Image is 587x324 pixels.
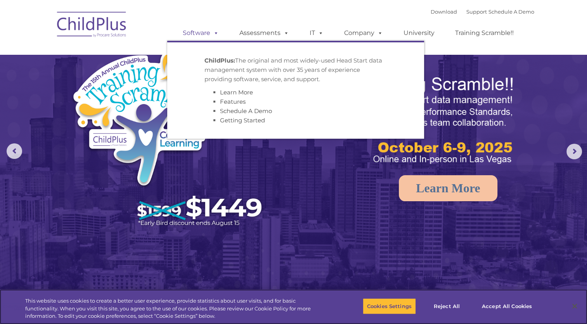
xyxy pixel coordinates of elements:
button: Close [566,298,583,315]
a: Schedule A Demo [488,9,534,15]
a: Features [220,98,246,105]
button: Reject All [423,298,471,314]
img: ChildPlus by Procare Solutions [53,6,131,45]
a: Getting Started [220,117,265,124]
a: Download [431,9,457,15]
a: Training Scramble!! [447,25,521,41]
a: IT [302,25,331,41]
strong: ChildPlus: [204,57,235,64]
a: Assessments [232,25,297,41]
a: Schedule A Demo [220,107,272,115]
a: University [396,25,442,41]
a: Learn More [399,175,497,201]
span: Phone number [108,83,141,89]
button: Cookies Settings [363,298,416,314]
p: The original and most widely-used Head Start data management system with over 35 years of experie... [204,56,387,84]
font: | [431,9,534,15]
a: Company [336,25,391,41]
div: This website uses cookies to create a better user experience, provide statistics about user visit... [25,297,323,320]
a: Support [466,9,487,15]
a: Learn More [220,89,253,96]
a: Software [175,25,227,41]
button: Accept All Cookies [478,298,536,314]
span: Last name [108,51,132,57]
